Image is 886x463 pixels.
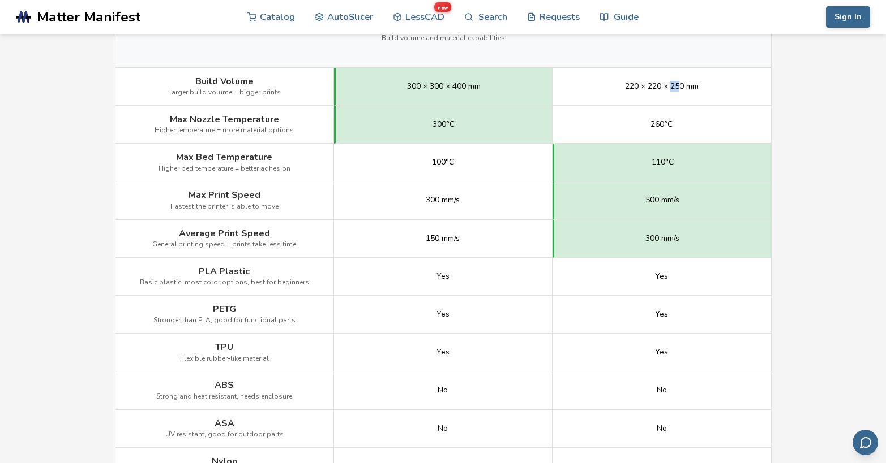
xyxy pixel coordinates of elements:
span: Flexible rubber-like material [180,355,269,363]
span: new [434,2,451,12]
span: Stronger than PLA, good for functional parts [153,317,296,324]
span: ABS [215,380,234,390]
button: Sign In [826,6,870,28]
span: 110°C [652,158,674,167]
span: No [438,386,448,395]
span: Max Nozzle Temperature [170,114,279,124]
span: Higher bed temperature = better adhesion [159,165,290,173]
span: Build Volume [195,76,254,86]
span: Yes [436,310,450,319]
span: Yes [436,272,450,281]
span: Max Print Speed [189,190,260,200]
span: Max Bed Temperature [176,152,272,162]
span: PLA Plastic [199,266,250,276]
span: 300°C [433,120,455,129]
span: TPU [215,342,233,352]
span: Yes [655,310,668,319]
span: Matter Manifest [37,9,140,25]
span: 150 mm/s [426,234,460,243]
span: Higher temperature = more material options [155,127,294,135]
span: 220 × 220 × 250 mm [625,82,699,91]
span: Fastest the printer is able to move [170,203,279,211]
span: Yes [436,348,450,357]
span: ASA [215,418,234,429]
span: General printing speed = prints take less time [152,241,296,249]
span: Build volume and material capabilities [382,34,505,42]
span: Average Print Speed [179,228,270,239]
span: No [438,424,448,433]
span: 260°C [650,120,673,129]
span: Yes [655,348,668,357]
button: Send feedback via email [853,430,878,455]
span: No [657,424,667,433]
span: PETG [213,304,236,314]
span: 500 mm/s [645,196,679,205]
span: UV resistant, good for outdoor parts [165,431,284,439]
span: No [657,386,667,395]
span: Basic plastic, most color options, best for beginners [140,279,309,287]
span: Yes [655,272,668,281]
span: 100°C [432,158,454,167]
span: Strong and heat resistant, needs enclosure [156,393,292,401]
span: 300 mm/s [426,196,460,205]
span: 300 mm/s [645,234,679,243]
span: Larger build volume = bigger prints [168,89,281,97]
span: 300 × 300 × 400 mm [407,82,481,91]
